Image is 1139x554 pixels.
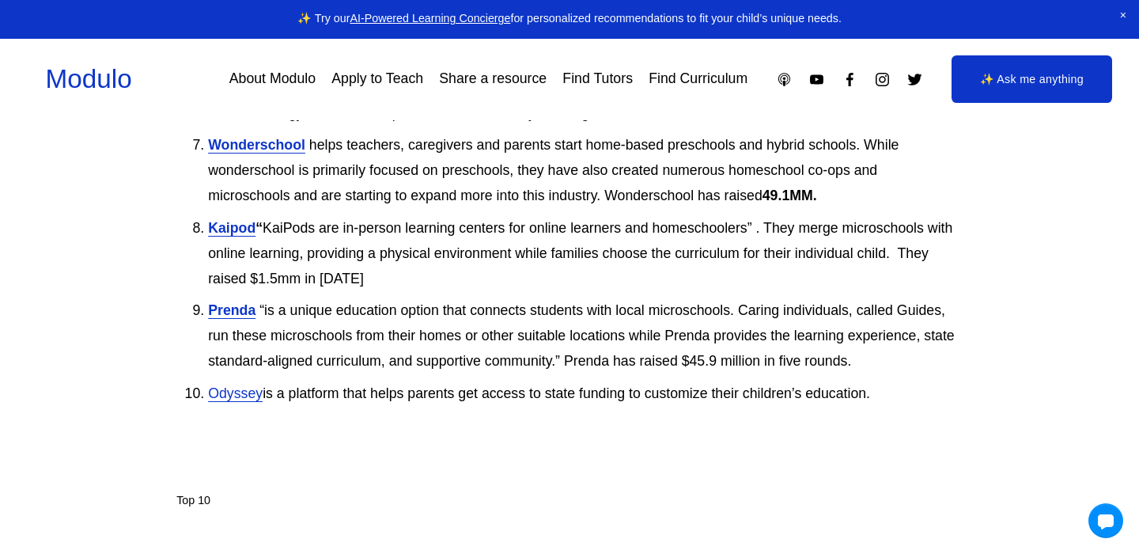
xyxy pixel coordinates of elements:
[350,12,510,25] a: AI-Powered Learning Concierge
[208,302,255,318] a: Prenda
[762,188,817,203] strong: 49.1MM.
[208,385,263,401] a: Odyssey
[46,64,132,93] a: Modulo
[208,137,305,153] a: Wonderschool
[229,65,316,93] a: About Modulo
[208,216,963,292] p: KaiPods are in-person learning centers for online learners and homeschoolers” . They merge micros...
[874,71,891,88] a: Instagram
[255,220,263,236] strong: “
[208,133,963,209] p: helps teachers, caregivers and parents start home-based preschools and hybrid schools. While wond...
[842,71,858,88] a: Facebook
[331,65,423,93] a: Apply to Teach
[439,65,547,93] a: Share a resource
[208,298,963,374] p: “is a unique education option that connects students with local microschools. Caring individuals,...
[906,71,923,88] a: Twitter
[952,55,1112,103] a: ✨ Ask me anything
[208,381,963,407] p: is a platform that helps parents get access to state funding to customize their children’s educat...
[562,65,633,93] a: Find Tutors
[808,71,825,88] a: YouTube
[208,220,255,236] a: Kaipod
[776,71,793,88] a: Apple Podcasts
[176,494,210,507] a: Top 10
[649,65,747,93] a: Find Curriculum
